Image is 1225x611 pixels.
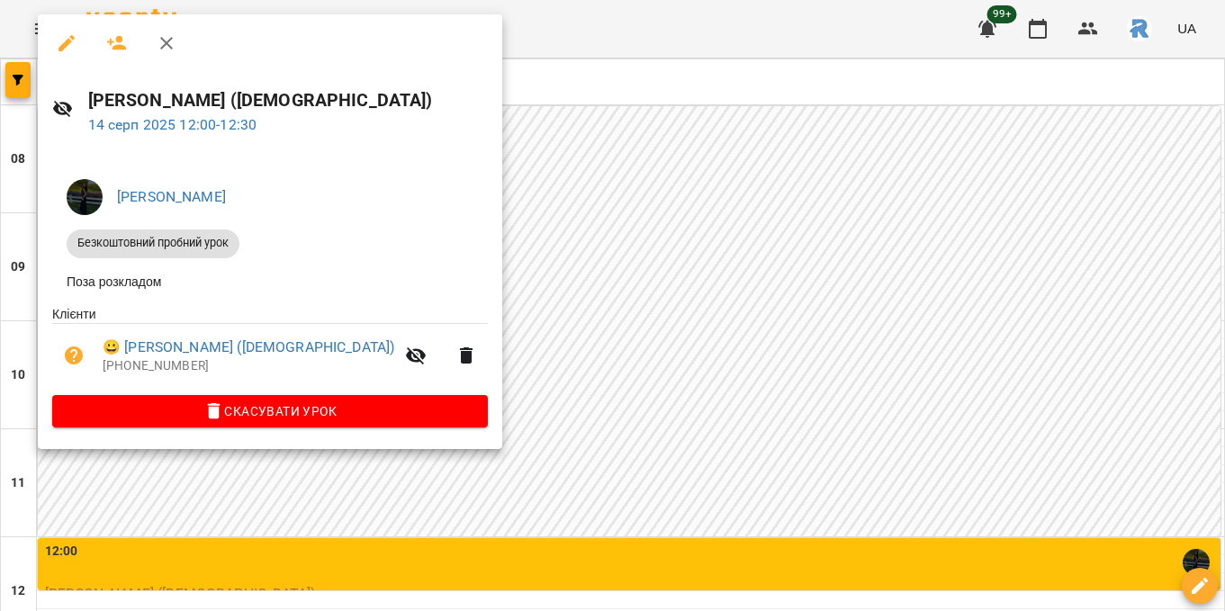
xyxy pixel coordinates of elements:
button: Візит ще не сплачено. Додати оплату? [52,334,95,377]
li: Поза розкладом [52,265,488,298]
span: Безкоштовний пробний урок [67,235,239,251]
a: 😀 [PERSON_NAME] ([DEMOGRAPHIC_DATA]) [103,337,394,358]
p: [PHONE_NUMBER] [103,357,394,375]
ul: Клієнти [52,305,488,395]
span: Скасувати Урок [67,400,473,422]
a: [PERSON_NAME] [117,188,226,205]
a: 14 серп 2025 12:00-12:30 [88,116,257,133]
img: ee19f62eea933ed92d9b7c9b9c0e7472.jpeg [67,179,103,215]
button: Скасувати Урок [52,395,488,427]
h6: [PERSON_NAME] ([DEMOGRAPHIC_DATA]) [88,86,488,114]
